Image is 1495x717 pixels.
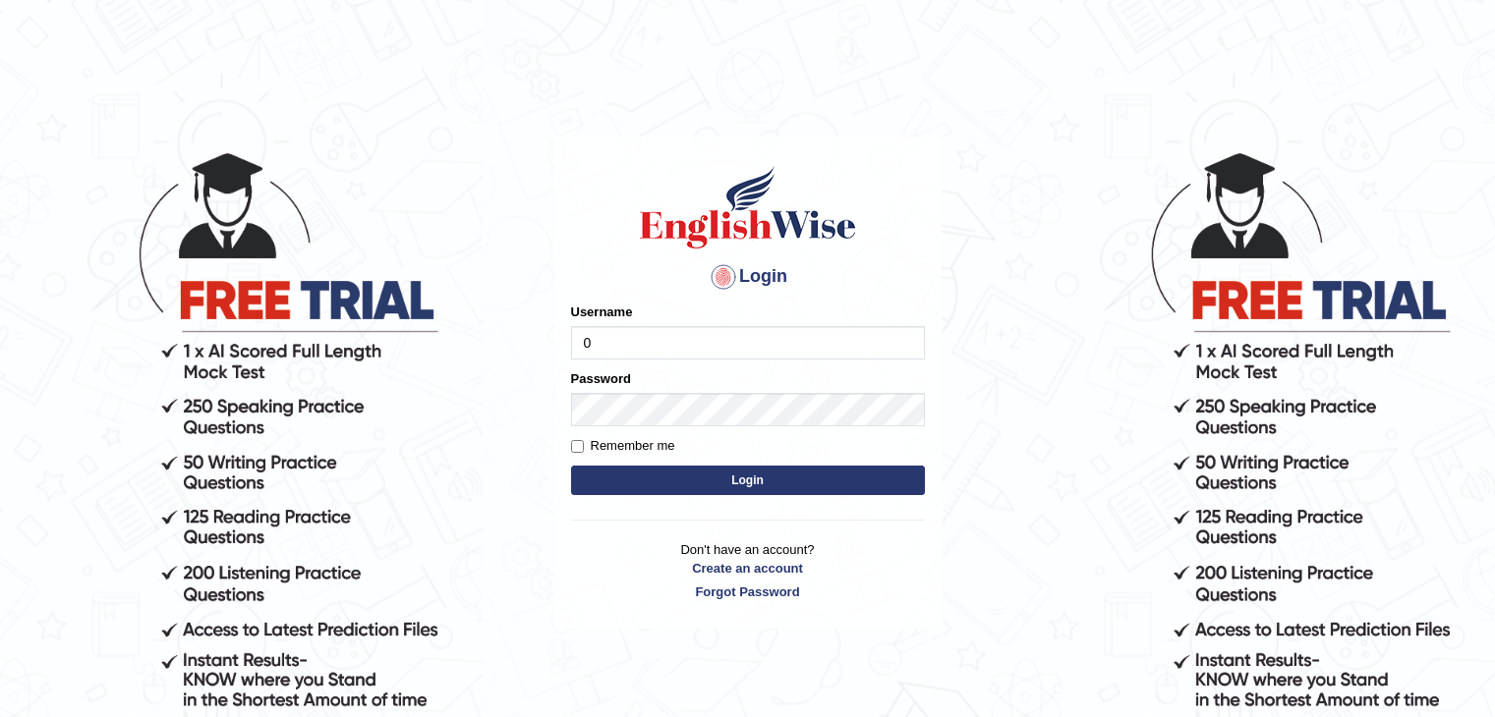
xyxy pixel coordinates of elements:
a: Create an account [571,559,925,578]
button: Login [571,466,925,495]
label: Password [571,369,631,388]
a: Forgot Password [571,582,925,601]
h4: Login [571,261,925,293]
img: Logo of English Wise sign in for intelligent practice with AI [636,163,860,251]
label: Username [571,303,633,321]
input: Remember me [571,440,584,453]
label: Remember me [571,436,675,456]
p: Don't have an account? [571,540,925,601]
